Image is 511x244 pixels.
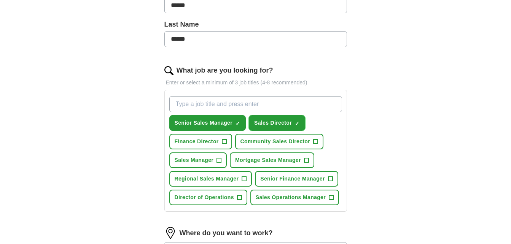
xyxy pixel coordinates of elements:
button: Director of Operations [169,190,247,205]
span: Sales Manager [175,156,214,164]
span: ✓ [295,120,299,127]
button: Senior Finance Manager [255,171,338,187]
span: Community Sales Director [240,138,310,146]
span: Senior Finance Manager [260,175,325,183]
button: Senior Sales Manager✓ [169,115,246,131]
button: Finance Director [169,134,232,149]
input: Type a job title and press enter [169,96,342,112]
p: Enter or select a minimum of 3 job titles (4-8 recommended) [164,79,347,87]
span: Mortgage Sales Manager [235,156,301,164]
span: Director of Operations [175,193,234,201]
span: Senior Sales Manager [175,119,233,127]
button: Regional Sales Manager [169,171,252,187]
span: ✓ [236,120,240,127]
span: Finance Director [175,138,219,146]
span: Sales Operations Manager [256,193,326,201]
button: Sales Director✓ [249,115,305,131]
button: Mortgage Sales Manager [230,152,314,168]
span: Regional Sales Manager [175,175,239,183]
button: Community Sales Director [235,134,323,149]
button: Sales Manager [169,152,227,168]
span: Sales Director [254,119,292,127]
img: location.png [164,227,177,239]
label: Last Name [164,19,347,30]
button: Sales Operations Manager [250,190,339,205]
label: What job are you looking for? [177,65,273,76]
label: Where do you want to work? [180,228,273,238]
img: search.png [164,66,174,75]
